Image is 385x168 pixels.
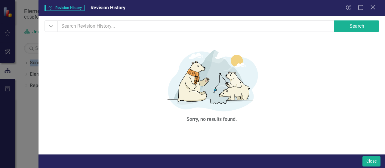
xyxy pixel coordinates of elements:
div: Sorry, no results found. [186,116,237,123]
span: Revision History [91,5,125,11]
img: No results found [122,45,302,115]
button: Close [362,156,380,166]
input: Search Revision History... [57,20,335,32]
button: Search [334,20,379,32]
span: Revision History [45,5,85,11]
